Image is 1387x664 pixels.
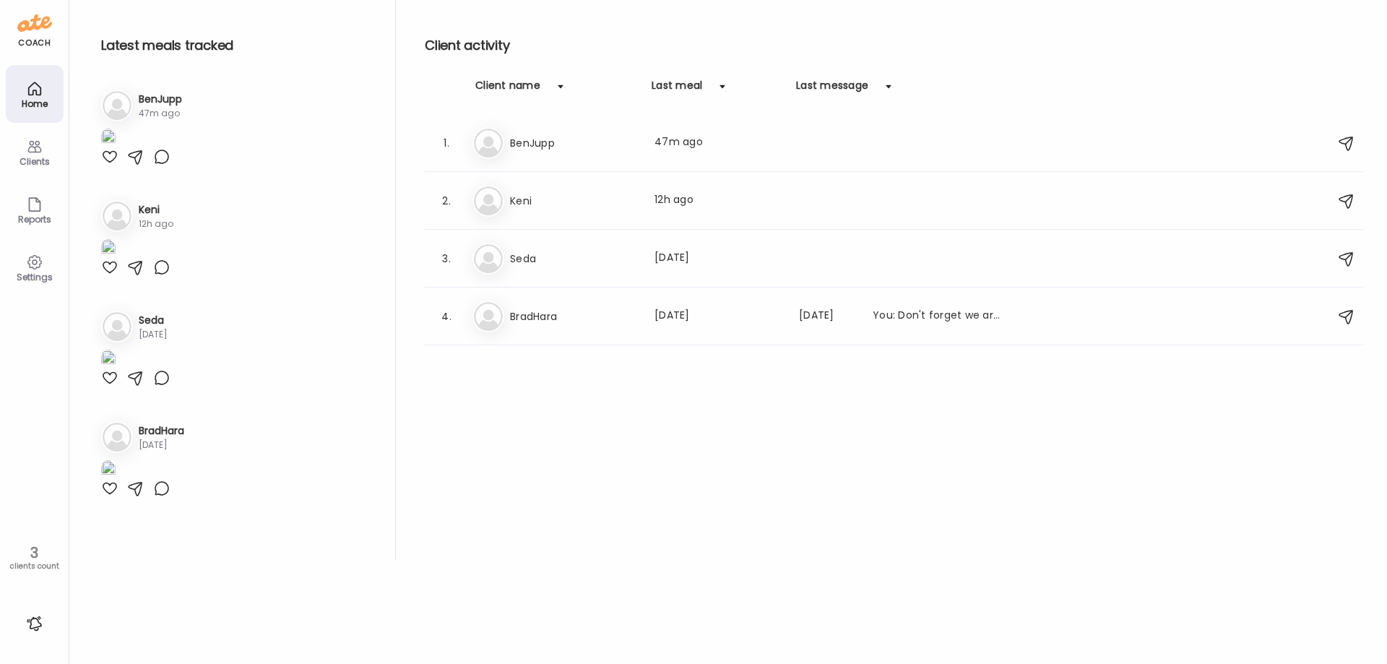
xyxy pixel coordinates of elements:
[101,239,116,259] img: images%2F9FN57vT2oqRbZS02umJcrbHD5CE2%2Fjcb3AYXQzmHxH6OUjuqc%2FTS3xVSpqaGcKepTK00IO_1080
[474,186,503,215] img: bg-avatar-default.svg
[510,308,637,325] h3: BradHara
[438,192,455,210] div: 2.
[103,423,131,452] img: bg-avatar-default.svg
[139,202,173,217] h3: Keni
[654,134,782,152] div: 47m ago
[510,250,637,267] h3: Seda
[139,423,184,439] h3: BradHara
[103,91,131,120] img: bg-avatar-default.svg
[799,308,855,325] div: [DATE]
[9,157,61,166] div: Clients
[17,12,52,35] img: ate
[438,308,455,325] div: 4.
[18,37,51,49] div: coach
[873,308,1000,325] div: You: Don't forget we are REDUCING tracking! Try to only track 1-2 days a week at most, or none at...
[101,460,116,480] img: images%2FMuVQipAAMbfdB1vQ7FWdJfUfTyR2%2FeXBbKNDQTQHMBHF9mjzr%2F26uFaE9ZI4HpIugubD9K_1080
[654,250,782,267] div: [DATE]
[9,215,61,224] div: Reports
[139,92,182,107] h3: BenJupp
[139,439,184,452] div: [DATE]
[9,272,61,282] div: Settings
[510,192,637,210] h3: Keni
[474,244,503,273] img: bg-avatar-default.svg
[5,561,64,572] div: clients count
[652,78,702,101] div: Last meal
[139,217,173,230] div: 12h ago
[103,202,131,230] img: bg-avatar-default.svg
[438,250,455,267] div: 3.
[101,350,116,369] img: images%2FN21lRKqjfMdOCgX9JykITk4PX472%2F3Vyj6SkZyBx9eA3cQhd7%2FnscFk2UCe0bVClRJHNDB_1080
[654,308,782,325] div: [DATE]
[139,328,168,341] div: [DATE]
[474,302,503,331] img: bg-avatar-default.svg
[5,544,64,561] div: 3
[139,107,182,120] div: 47m ago
[101,35,372,56] h2: Latest meals tracked
[103,312,131,341] img: bg-avatar-default.svg
[510,134,637,152] h3: BenJupp
[9,99,61,108] div: Home
[438,134,455,152] div: 1.
[796,78,868,101] div: Last message
[101,129,116,148] img: images%2FHVcAe8IYoJNGVG2ZERacUZstUY53%2FciqFTkqkE1xY7rn8d7so%2FNfX2c10yVB5N3RCDkUPQ_1080
[654,192,782,210] div: 12h ago
[475,78,540,101] div: Client name
[425,35,1364,56] h2: Client activity
[139,313,168,328] h3: Seda
[474,129,503,158] img: bg-avatar-default.svg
